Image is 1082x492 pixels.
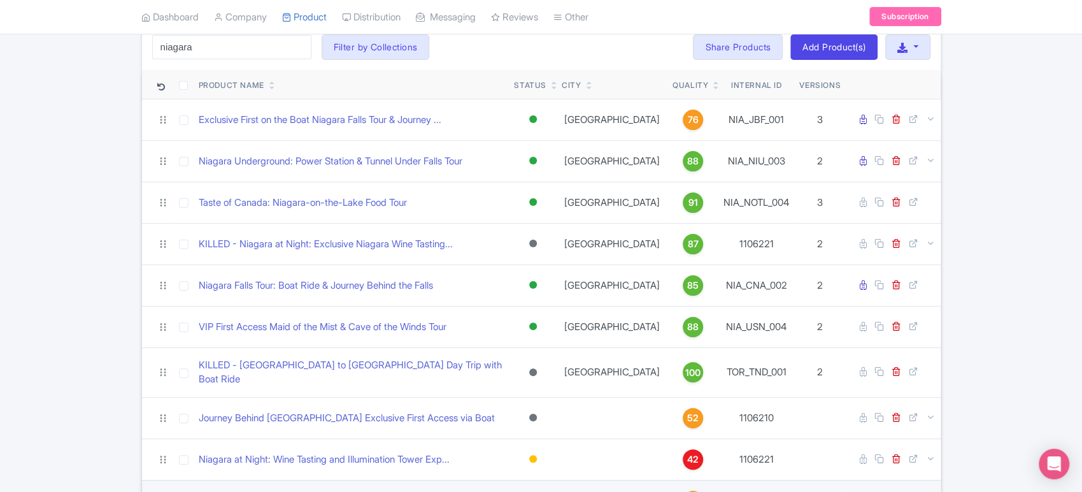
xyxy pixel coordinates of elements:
[514,80,546,91] div: Status
[718,182,794,223] td: NIA_NOTL_004
[817,155,823,167] span: 2
[673,317,713,337] a: 88
[527,152,539,170] div: Active
[527,317,539,336] div: Active
[718,99,794,140] td: NIA_JBF_001
[718,438,794,480] td: 1106221
[322,34,430,60] button: Filter by Collections
[557,182,667,223] td: [GEOGRAPHIC_DATA]
[817,238,823,250] span: 2
[152,35,311,59] input: Search product name, city, or interal id
[687,452,699,467] span: 42
[199,196,407,210] a: Taste of Canada: Niagara-on-the-Lake Food Tour
[817,321,823,333] span: 2
[790,34,878,60] a: Add Product(s)
[794,70,846,99] th: Versions
[817,366,823,378] span: 2
[557,264,667,306] td: [GEOGRAPHIC_DATA]
[718,347,794,397] td: TOR_TND_001
[199,113,441,127] a: Exclusive First on the Boat Niagara Falls Tour & Journey ...
[199,279,433,293] a: Niagara Falls Tour: Boat Ride & Journey Behind the Falls
[688,113,699,127] span: 76
[1039,449,1069,479] div: Open Intercom Messenger
[527,363,539,382] div: Archived
[199,154,462,169] a: Niagara Underground: Power Station & Tunnel Under Falls Tour
[687,154,699,168] span: 88
[199,358,504,387] a: KILLED - [GEOGRAPHIC_DATA] to [GEOGRAPHIC_DATA] Day Trip with Boat Ride
[199,80,264,91] div: Product Name
[687,320,699,334] span: 88
[687,411,699,425] span: 52
[527,450,539,468] div: Building
[869,8,941,27] a: Subscription
[718,223,794,264] td: 1106221
[817,196,823,208] span: 3
[673,234,713,254] a: 87
[527,235,539,253] div: Archived
[527,193,539,212] div: Active
[199,237,453,252] a: KILLED - Niagara at Night: Exclusive Niagara Wine Tasting...
[693,34,783,60] a: Share Products
[685,366,701,380] span: 100
[527,110,539,129] div: Active
[718,306,794,347] td: NIA_USN_004
[527,276,539,294] div: Active
[557,347,667,397] td: [GEOGRAPHIC_DATA]
[527,409,539,427] div: Archived
[557,306,667,347] td: [GEOGRAPHIC_DATA]
[673,151,713,171] a: 88
[688,237,699,251] span: 87
[817,279,823,291] span: 2
[557,140,667,182] td: [GEOGRAPHIC_DATA]
[673,362,713,382] a: 100
[673,80,708,91] div: Quality
[718,140,794,182] td: NIA_NIU_003
[817,113,823,126] span: 3
[718,264,794,306] td: NIA_CNA_002
[718,397,794,438] td: 1106210
[562,80,581,91] div: City
[673,408,713,428] a: 52
[199,452,450,467] a: Niagara at Night: Wine Tasting and Illumination Tower Exp...
[557,223,667,264] td: [GEOGRAPHIC_DATA]
[199,411,495,426] a: Journey Behind [GEOGRAPHIC_DATA] Exclusive First Access via Boat
[688,196,698,210] span: 91
[673,275,713,296] a: 85
[199,320,446,335] a: VIP First Access Maid of the Mist & Cave of the Winds Tour
[557,99,667,140] td: [GEOGRAPHIC_DATA]
[718,70,794,99] th: Internal ID
[673,192,713,213] a: 91
[673,110,713,130] a: 76
[673,449,713,470] a: 42
[687,279,699,293] span: 85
